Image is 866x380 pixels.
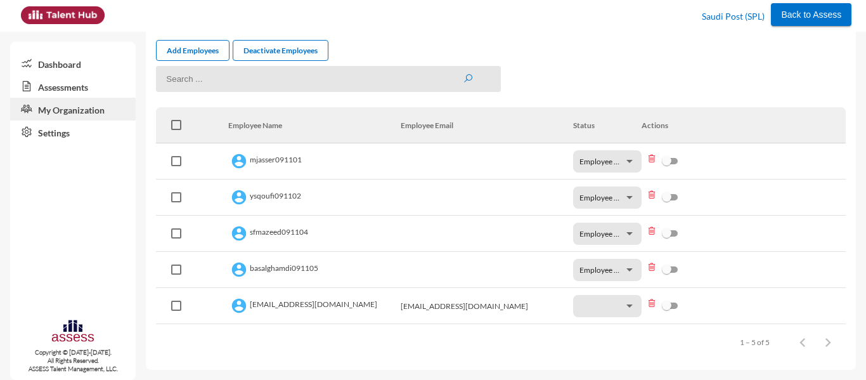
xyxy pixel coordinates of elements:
[228,180,401,216] td: ysqoufi091102
[781,10,841,20] span: Back to Assess
[156,66,501,92] input: Search ...
[790,329,815,355] button: Previous page
[10,348,136,373] p: Copyright © [DATE]-[DATE]. All Rights Reserved. ASSESS Talent Management, LLC.
[228,252,401,288] td: basalghamdi091105
[579,265,630,275] span: Employee User
[228,216,401,252] td: sfmazeed091104
[401,107,573,143] th: Employee Email
[771,3,851,26] button: Back to Assess
[573,107,642,143] th: Status
[10,75,136,98] a: Assessments
[771,6,851,20] a: Back to Assess
[228,288,401,324] td: [EMAIL_ADDRESS][DOMAIN_NAME]
[815,329,841,355] button: Next page
[740,337,770,347] div: 1 – 5 of 5
[156,40,229,61] a: Add Employees
[228,143,401,180] td: mjasser091101
[579,193,630,202] span: Employee User
[642,107,846,143] th: Actions
[10,98,136,121] a: My Organization
[579,157,630,166] span: Employee User
[228,107,401,143] th: Employee Name
[10,52,136,75] a: Dashboard
[51,318,94,346] img: assesscompany-logo.png
[702,6,765,27] p: Saudi Post (SPL)
[579,229,630,239] span: Employee User
[401,288,573,324] td: [EMAIL_ADDRESS][DOMAIN_NAME]
[10,121,136,143] a: Settings
[233,40,328,61] a: Deactivate Employees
